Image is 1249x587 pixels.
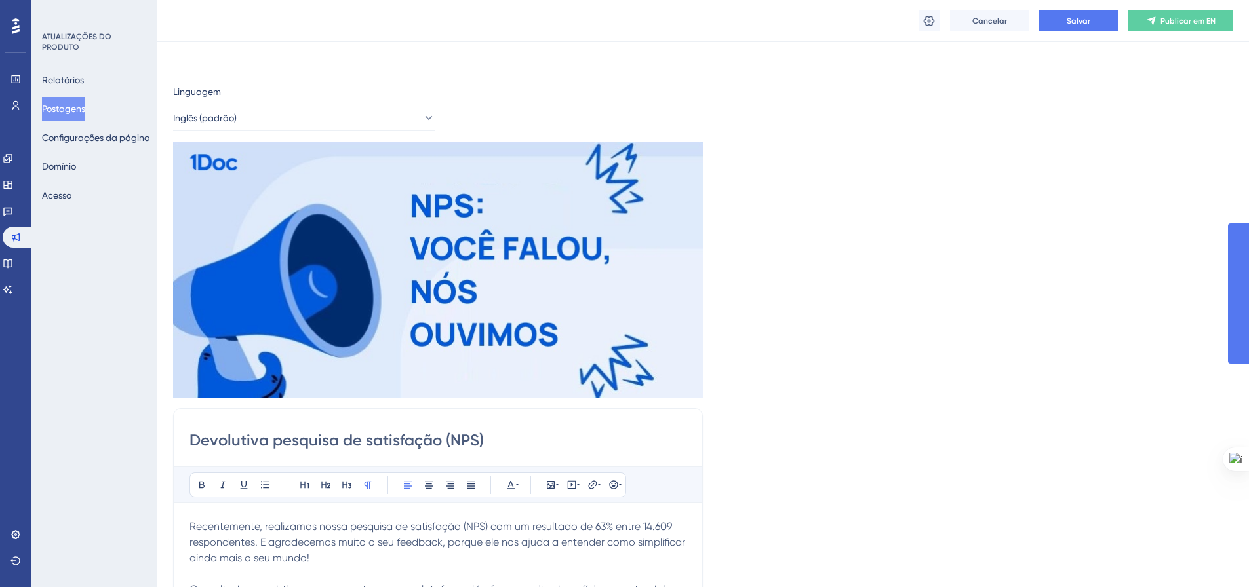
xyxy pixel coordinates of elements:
button: Cancelar [950,10,1029,31]
font: Configurações da página [42,132,150,143]
font: Salvar [1067,16,1090,26]
input: Título da postagem [189,430,686,451]
font: ATUALIZAÇÕES DO PRODUTO [42,32,111,52]
button: Inglês (padrão) [173,105,435,131]
font: Relatórios [42,75,84,85]
button: Acesso [42,183,71,207]
button: Configurações da página [42,126,150,149]
font: Linguagem [173,86,221,97]
font: Publicar em EN [1160,16,1216,26]
font: Postagens [42,104,85,114]
button: Postagens [42,97,85,121]
button: Publicar em EN [1128,10,1233,31]
span: Recentemente, realizamos nossa pesquisa de satisfação (NPS) com um resultado de 63% entre 14.609 ... [189,520,688,564]
button: Relatórios [42,68,84,92]
font: Cancelar [972,16,1007,26]
img: file-1756821482921.jpg [173,142,703,398]
font: Inglês (padrão) [173,113,237,123]
font: Acesso [42,190,71,200]
font: Domínio [42,161,76,172]
iframe: Iniciador do Assistente de IA do UserGuiding [1194,535,1233,575]
button: Domínio [42,155,76,178]
button: Salvar [1039,10,1118,31]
